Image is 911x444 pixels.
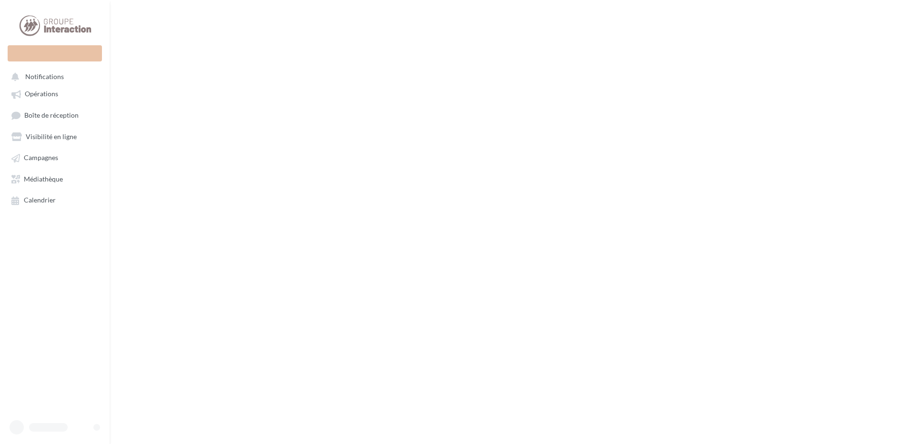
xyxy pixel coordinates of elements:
[6,170,104,187] a: Médiathèque
[24,111,79,119] span: Boîte de réception
[6,106,104,124] a: Boîte de réception
[26,132,77,141] span: Visibilité en ligne
[24,196,56,204] span: Calendrier
[25,72,64,81] span: Notifications
[6,191,104,208] a: Calendrier
[24,154,58,162] span: Campagnes
[25,90,58,98] span: Opérations
[6,128,104,145] a: Visibilité en ligne
[6,149,104,166] a: Campagnes
[24,175,63,183] span: Médiathèque
[8,45,102,61] div: Nouvelle campagne
[6,85,104,102] a: Opérations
